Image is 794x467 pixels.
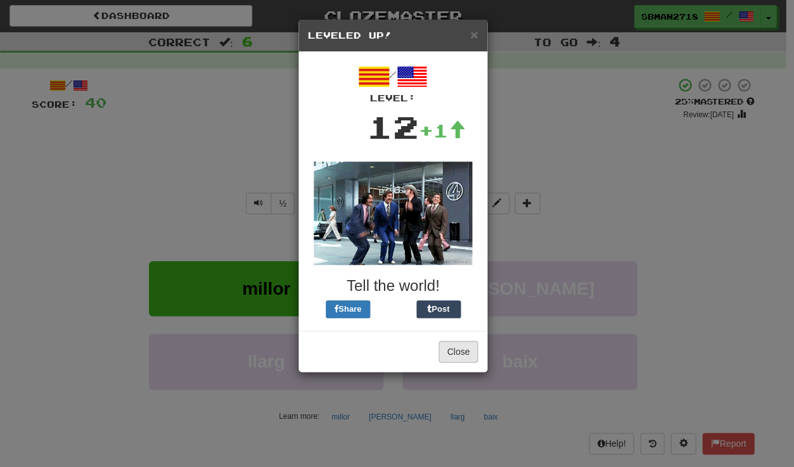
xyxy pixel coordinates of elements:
div: +1 [419,118,466,143]
img: anchorman-0f45bd94e4bc77b3e4009f63bd0ea52a2253b4c1438f2773e23d74ae24afd04f.gif [314,162,472,265]
button: Share [326,300,370,318]
span: × [470,27,478,42]
div: Level: [308,92,478,105]
div: 12 [367,105,419,149]
button: Post [416,300,461,318]
div: / [308,61,478,105]
iframe: X Post Button [370,300,416,318]
h5: Leveled Up! [308,29,478,42]
button: Close [470,28,478,41]
button: Close [439,341,478,362]
h3: Tell the world! [308,278,478,294]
